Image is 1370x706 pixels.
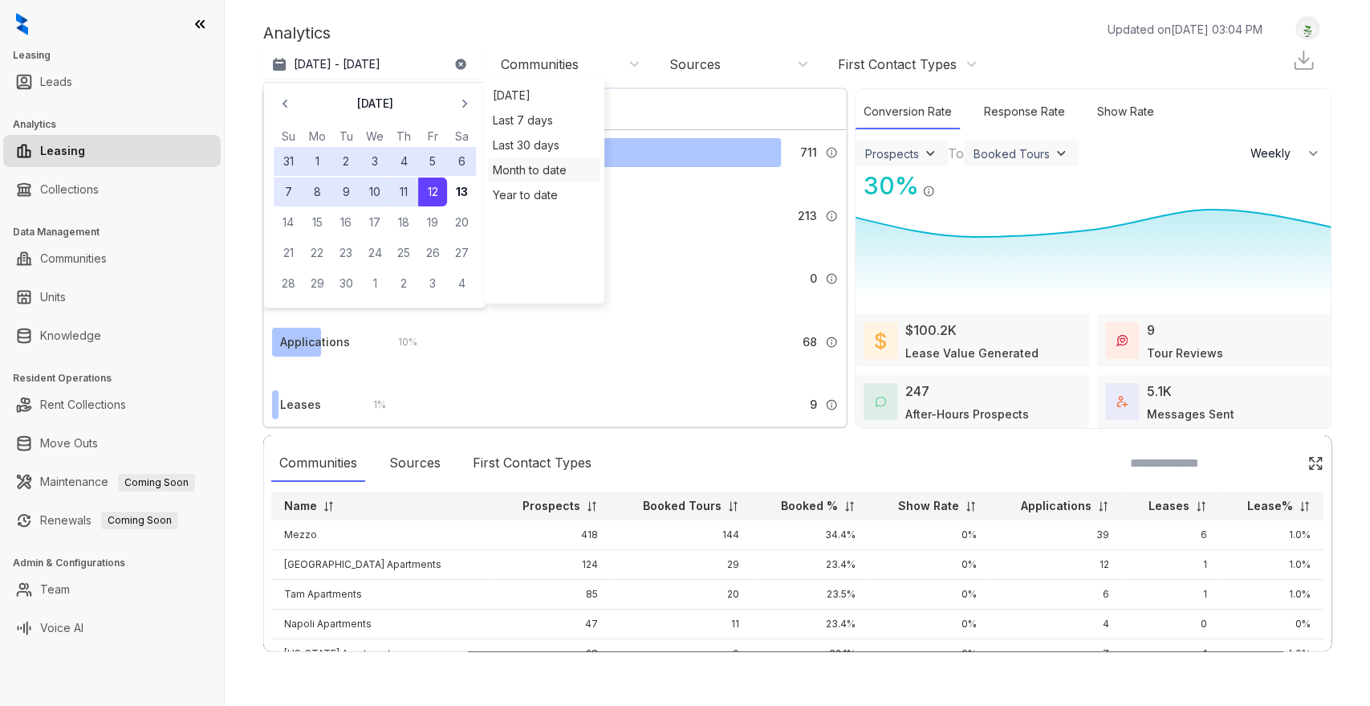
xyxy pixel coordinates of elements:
[418,208,447,237] button: 19
[611,520,753,550] td: 144
[1097,500,1109,512] img: sorting
[825,146,838,159] img: Info
[493,639,610,669] td: 28
[1089,95,1162,129] div: Show Rate
[447,178,476,206] button: 13
[875,331,886,350] img: LeaseValue
[389,239,418,267] button: 25
[1021,498,1092,514] p: Applications
[488,83,600,108] div: [DATE]
[1147,345,1223,361] div: Tour Reviews
[389,147,418,176] button: 4
[40,389,126,421] a: Rent Collections
[271,520,493,550] td: Mezzo
[922,145,938,161] img: ViewFilterArrow
[40,135,85,167] a: Leasing
[800,144,817,161] span: 711
[1148,498,1189,514] p: Leases
[382,333,417,351] div: 10 %
[1220,520,1323,550] td: 1.0%
[781,498,838,514] p: Booked %
[1147,406,1234,422] div: Messages Sent
[586,500,598,512] img: sorting
[389,178,418,206] button: 11
[752,580,868,610] td: 23.5%
[381,445,449,482] div: Sources
[3,389,221,421] li: Rent Collections
[865,147,919,161] div: Prospects
[447,269,476,298] button: 4
[389,128,418,145] th: Thursday
[1147,382,1172,401] div: 5.1K
[303,147,331,176] button: 1
[803,333,817,351] span: 68
[13,117,224,132] h3: Analytics
[990,610,1122,639] td: 4
[488,108,600,133] div: Last 7 days
[13,48,224,63] h3: Leasing
[1122,520,1220,550] td: 6
[13,556,224,570] h3: Admin & Configurations
[274,208,303,237] button: 14
[905,320,957,340] div: $100.2K
[40,612,83,644] a: Voice AI
[1147,320,1155,340] div: 9
[284,498,317,514] p: Name
[16,13,28,35] img: logo
[40,504,178,537] a: RenewalsComing Soon
[935,170,959,194] img: Click Icon
[611,550,753,580] td: 29
[447,147,476,176] button: 6
[1274,456,1287,470] img: SearchIcon
[1122,610,1220,639] td: 0
[611,610,753,639] td: 11
[965,500,977,512] img: sorting
[810,270,817,288] span: 0
[488,182,600,207] div: Year to date
[1296,20,1319,37] img: UserAvatar
[389,208,418,237] button: 18
[303,239,331,267] button: 22
[990,580,1122,610] td: 6
[118,474,195,492] span: Coming Soon
[1220,580,1323,610] td: 1.0%
[447,128,476,145] th: Saturday
[331,128,360,145] th: Tuesday
[303,178,331,206] button: 8
[40,573,70,606] a: Team
[40,320,101,352] a: Knowledge
[810,396,817,414] span: 9
[838,55,957,73] div: First Contact Types
[331,147,360,176] button: 2
[360,178,389,206] button: 10
[360,147,389,176] button: 3
[40,173,99,206] a: Collections
[501,55,579,73] div: Communities
[905,382,929,401] div: 247
[905,345,1039,361] div: Lease Value Generated
[418,128,447,145] th: Friday
[1220,610,1323,639] td: 0%
[303,208,331,237] button: 15
[101,512,178,529] span: Coming Soon
[331,239,360,267] button: 23
[1116,396,1128,407] img: TotalFum
[1195,500,1207,512] img: sorting
[825,210,838,222] img: Info
[3,427,221,459] li: Move Outs
[868,550,990,580] td: 0%
[1122,580,1220,610] td: 1
[3,504,221,537] li: Renewals
[868,520,990,550] td: 0%
[303,269,331,298] button: 29
[263,21,331,45] p: Analytics
[1107,21,1262,38] p: Updated on [DATE] 03:04 PM
[271,550,493,580] td: [GEOGRAPHIC_DATA] Apartments
[905,406,1029,422] div: After-Hours Prospects
[40,66,72,98] a: Leads
[856,168,919,204] div: 30 %
[3,320,221,352] li: Knowledge
[447,208,476,237] button: 20
[825,272,838,285] img: Info
[1291,48,1315,72] img: Download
